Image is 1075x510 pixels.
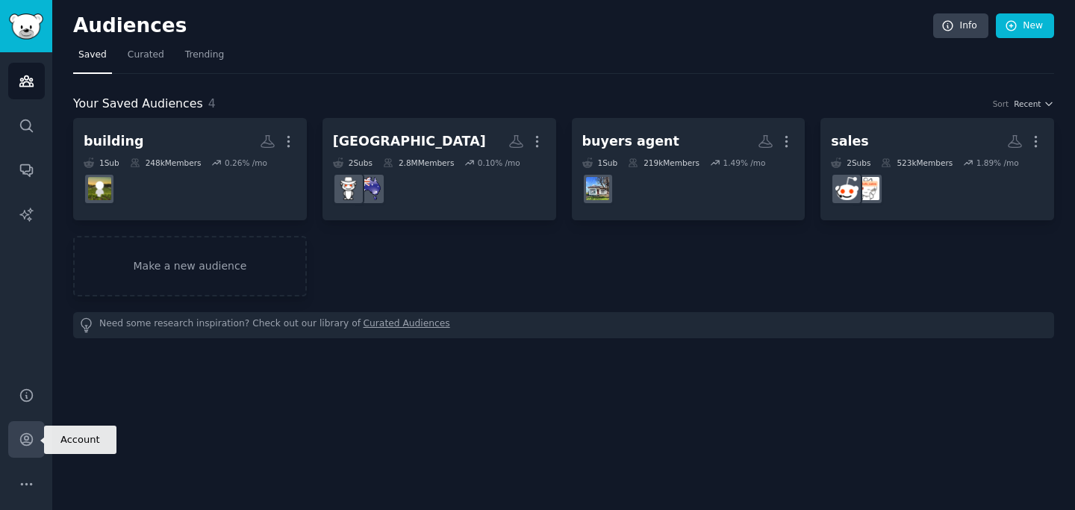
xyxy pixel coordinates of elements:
img: Australia_ [358,177,381,200]
a: Saved [73,43,112,74]
a: [GEOGRAPHIC_DATA]2Subs2.8MMembers0.10% /moAustralia_australia [322,118,556,220]
a: buyers agent1Sub219kMembers1.49% /moAusPropertyChat [572,118,806,220]
div: building [84,132,144,151]
div: 2 Sub s [831,158,870,168]
span: Recent [1014,99,1041,109]
h2: Audiences [73,14,933,38]
div: Sort [993,99,1009,109]
img: b2b_sales [856,177,879,200]
div: 0.26 % /mo [225,158,267,168]
span: Saved [78,49,107,62]
div: 1.49 % /mo [723,158,765,168]
span: Your Saved Audiences [73,95,203,113]
div: 1 Sub [84,158,119,168]
div: 2 Sub s [333,158,373,168]
a: Curated [122,43,169,74]
img: sales [835,177,859,200]
a: New [996,13,1054,39]
a: sales2Subs523kMembers1.89% /mob2b_salessales [820,118,1054,220]
div: 2.8M Members [383,158,454,168]
div: 219k Members [628,158,699,168]
a: Info [933,13,988,39]
div: 0.10 % /mo [478,158,520,168]
div: Need some research inspiration? Check out our library of [73,312,1054,338]
a: Make a new audience [73,236,307,296]
img: Adelaide [88,177,111,200]
span: Trending [185,49,224,62]
span: Curated [128,49,164,62]
a: building1Sub248kMembers0.26% /moAdelaide [73,118,307,220]
div: 1.89 % /mo [976,158,1019,168]
img: GummySearch logo [9,13,43,40]
button: Recent [1014,99,1054,109]
img: australia [337,177,360,200]
div: 248k Members [130,158,202,168]
div: buyers agent [582,132,679,151]
div: 1 Sub [582,158,618,168]
div: 523k Members [881,158,953,168]
img: AusPropertyChat [586,177,609,200]
div: sales [831,132,869,151]
div: [GEOGRAPHIC_DATA] [333,132,486,151]
a: Trending [180,43,229,74]
span: 4 [208,96,216,111]
a: Curated Audiences [364,317,450,333]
